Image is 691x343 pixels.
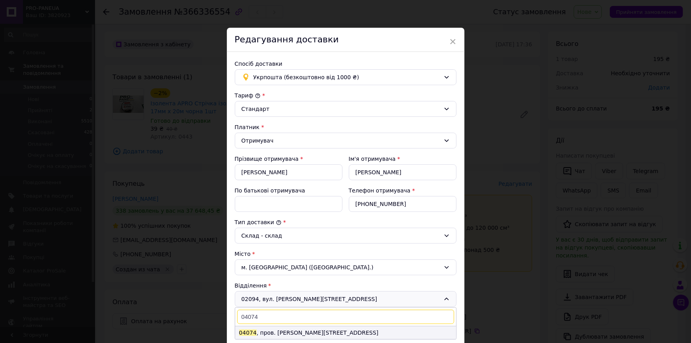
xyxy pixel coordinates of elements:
[253,73,440,82] span: Укрпошта (безкоштовно від 1000 ₴)
[349,156,396,162] label: Ім'я отримувача
[235,187,305,194] label: По батькові отримувача
[349,196,457,212] input: +380
[235,123,457,131] div: Платник
[242,136,440,145] div: Отримувач
[235,326,456,339] li: , пров. [PERSON_NAME][STREET_ADDRESS]
[242,105,440,113] div: Стандарт
[235,282,457,290] div: Відділення
[227,28,464,52] div: Редагування доставки
[242,231,440,240] div: Склад - склад
[235,291,457,307] div: 02094, вул. [PERSON_NAME][STREET_ADDRESS]
[235,250,457,258] div: Місто
[349,187,411,194] label: Телефон отримувача
[235,91,457,99] div: Тариф
[235,60,457,68] div: Спосіб доставки
[235,259,457,275] div: м. [GEOGRAPHIC_DATA] ([GEOGRAPHIC_DATA].)
[235,156,299,162] label: Прізвище отримувача
[239,330,257,336] span: 04074
[449,35,457,48] span: ×
[235,218,457,226] div: Тип доставки
[237,310,454,324] input: Знайти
